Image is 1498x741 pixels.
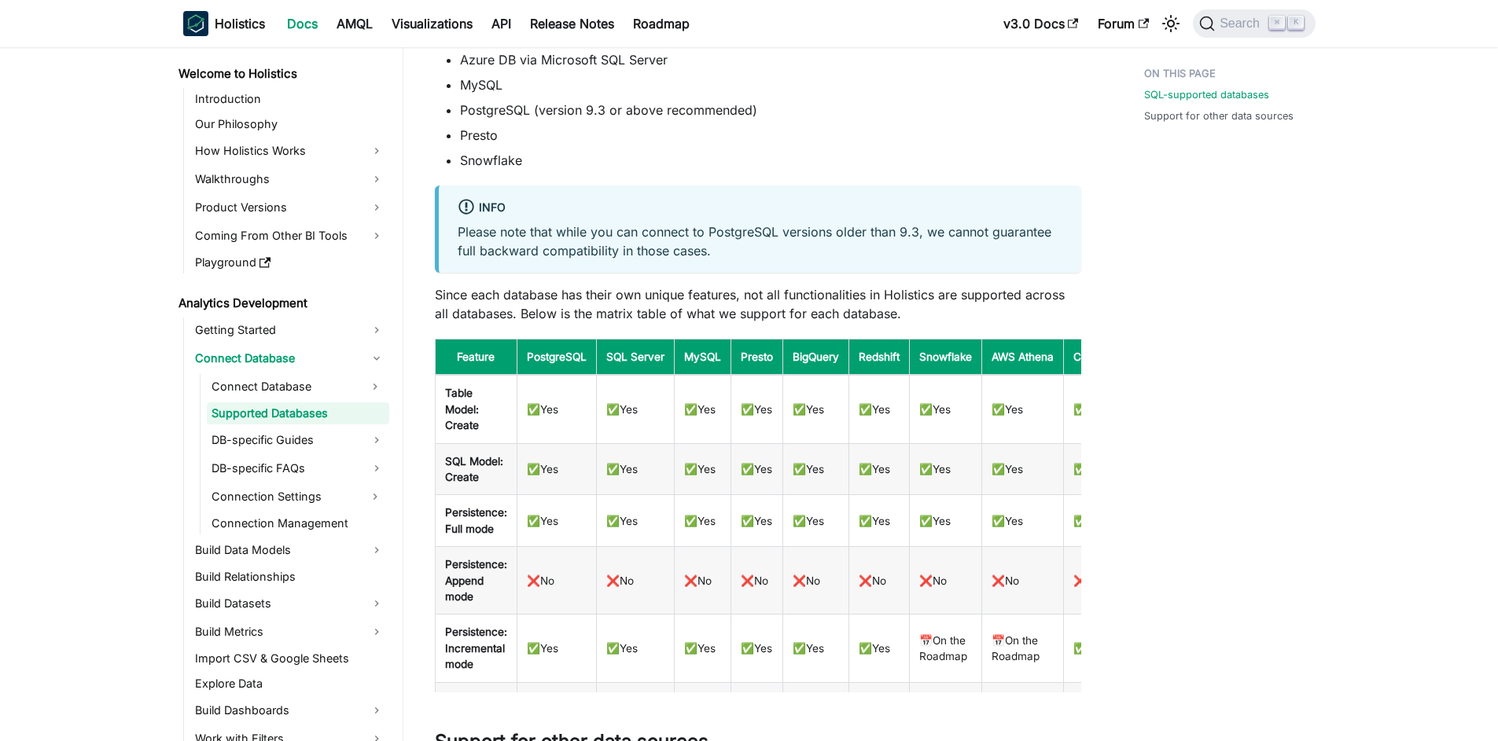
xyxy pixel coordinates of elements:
th: PostgreSQL [517,339,596,376]
a: Introduction [190,88,389,110]
td: ✅Yes [981,375,1063,443]
b: Table Model: Create [445,387,479,431]
a: DB-specific FAQs [207,456,389,481]
a: Support for other data sources [1144,108,1294,123]
th: BigQuery [782,339,848,376]
td: ✅Yes [517,614,596,682]
a: Release Notes [521,11,624,36]
a: Walkthroughs [190,167,389,192]
button: Switch between dark and light mode (currently light mode) [1158,11,1183,36]
td: ❌No [674,547,731,614]
td: ✅Yes [909,375,981,443]
th: SQL Server [596,339,674,376]
td: ✅Yes [848,443,909,495]
td: ✅Yes [1063,375,1138,443]
span: Search [1215,17,1269,31]
a: Forum [1088,11,1158,36]
th: Feature [435,339,517,376]
a: Connect Database [207,374,361,399]
th: AWS Athena [981,339,1063,376]
a: Getting Started [190,317,389,343]
a: Import CSV & Google Sheets [190,647,389,669]
a: Build Data Models [190,537,389,563]
td: ✅Yes [517,443,596,495]
a: Roadmap [624,11,699,36]
a: Build Datasets [190,591,389,616]
a: Welcome to Holistics [174,63,389,85]
th: Clickhouse [1063,339,1138,376]
a: v3.0 Docs [994,11,1088,36]
a: HolisticsHolistics [183,11,265,36]
td: ✅Yes [517,495,596,547]
td: ✅Yes [981,495,1063,547]
nav: Docs sidebar [167,47,403,741]
th: Snowflake [909,339,981,376]
td: ✅Yes [674,443,731,495]
a: Docs [278,11,327,36]
a: DB-specific Guides [207,427,389,453]
img: Holistics [183,11,208,36]
a: Playground [190,251,389,273]
b: SQL Model: Create [445,455,503,483]
th: MySQL [674,339,731,376]
b: Persistence: Incremental mode [445,625,507,670]
li: PostgreSQL (version 9.3 or above recommended) [460,101,1081,119]
td: ✅Yes [909,443,981,495]
td: ✅Yes [674,614,731,682]
td: ❌No [1063,547,1138,614]
a: Build Relationships [190,566,389,588]
a: SQL-supported databases [1144,87,1269,102]
kbd: ⌘ [1269,16,1285,30]
td: ✅Yes [517,375,596,443]
td: ❌No [909,547,981,614]
th: Redshift [848,339,909,376]
th: Presto [731,339,782,376]
a: Explore Data [190,673,389,695]
button: Expand sidebar category 'Connect Database' [361,374,389,399]
a: Coming From Other BI Tools [190,223,389,248]
p: Please note that while you can connect to PostgreSQL versions older than 9.3, we cannot guarantee... [458,222,1062,260]
td: ✅Yes [909,495,981,547]
td: ✅Yes [596,443,674,495]
td: ✅Yes [596,614,674,682]
a: Connect Database [190,346,389,371]
li: MySQL [460,75,1081,94]
td: ✅Yes [596,375,674,443]
a: Our Philosophy [190,113,389,135]
button: Expand sidebar category 'Connection Settings' [361,484,389,509]
div: info [458,198,1062,218]
td: ❌No [848,547,909,614]
td: ✅Yes [848,614,909,682]
td: ✅Yes [782,443,848,495]
button: Search (Command+K) [1193,9,1315,38]
td: ❌No [596,547,674,614]
a: Build Dashboards [190,698,389,723]
td: ❌No [981,547,1063,614]
td: ✅Yes [674,375,731,443]
p: Since each database has their own unique features, not all functionalities in Holistics are suppo... [435,285,1081,323]
li: Presto [460,126,1081,145]
td: ❌No [782,547,848,614]
a: Visualizations [382,11,482,36]
td: ✅Yes [848,375,909,443]
li: Snowflake [460,151,1081,170]
a: How Holistics Works [190,138,389,163]
td: ✅Yes [1063,495,1138,547]
b: Persistence: Append mode [445,558,507,603]
td: ✅Yes [674,495,731,547]
td: ✅Yes [731,614,782,682]
td: ❌No [517,547,596,614]
a: Connection Settings [207,484,361,509]
a: AMQL [327,11,382,36]
td: 📅On the Roadmap [981,614,1063,682]
td: ✅Yes [981,443,1063,495]
td: 📅On the Roadmap [909,614,981,682]
td: ✅Yes [731,495,782,547]
td: ✅Yes [782,614,848,682]
td: ✅Yes [731,443,782,495]
td: ✅Yes [782,375,848,443]
b: Holistics [215,14,265,33]
td: ✅Yes [848,495,909,547]
td: ✅Yes [782,495,848,547]
td: ✅Yes [731,375,782,443]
